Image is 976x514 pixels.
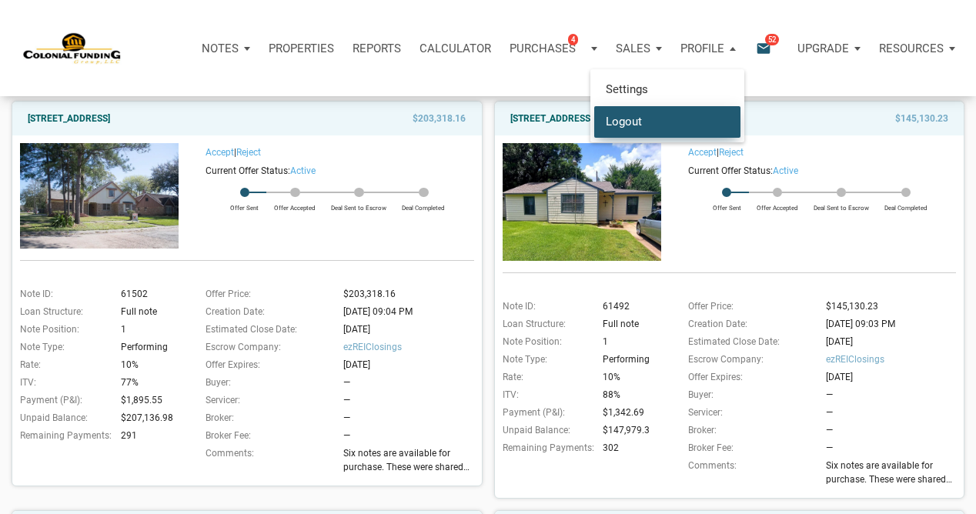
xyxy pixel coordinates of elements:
[117,393,187,407] div: $1,895.55
[744,25,788,72] button: email52
[323,197,394,212] div: Deal Sent to Escrow
[12,340,117,354] div: Note Type:
[680,42,724,55] p: Profile
[343,430,350,441] span: —
[594,74,740,105] a: Settings
[671,25,745,72] a: Profile SettingsLogout
[343,375,481,389] div: —
[680,335,822,349] div: Estimated Close Date:
[117,375,187,389] div: 77%
[339,322,481,336] div: [DATE]
[671,25,745,72] button: Profile
[688,165,773,176] span: Current Offer Status:
[198,287,339,301] div: Offer Price:
[394,197,453,212] div: Deal Completed
[797,42,849,55] p: Upgrade
[206,147,234,158] a: Accept
[826,442,833,453] span: —
[117,305,187,319] div: Full note
[826,423,964,437] div: —
[222,197,266,212] div: Offer Sent
[495,388,600,402] div: ITV:
[599,335,669,349] div: 1
[117,411,187,425] div: $207,136.98
[680,317,822,331] div: Creation Date:
[599,352,669,366] div: Performing
[495,406,600,419] div: Payment (P&I):
[599,423,669,437] div: $147,979.3
[495,441,600,455] div: Remaining Payments:
[12,429,117,442] div: Remaining Payments:
[822,335,964,349] div: [DATE]
[339,287,481,301] div: $203,318.16
[12,305,117,319] div: Loan Structure:
[410,25,500,72] a: Calculator
[568,33,578,45] span: 4
[500,25,607,72] button: Purchases4
[202,42,239,55] p: Notes
[594,105,740,137] a: Logout
[688,147,717,158] a: Accept
[599,370,669,384] div: 10%
[266,197,323,212] div: Offer Accepted
[495,423,600,437] div: Unpaid Balance:
[599,388,669,402] div: 88%
[826,459,964,486] span: Six notes are available for purchase. These were shared earlier [DATE], and four were reviewed on...
[895,109,948,128] span: $145,130.23
[12,375,117,389] div: ITV:
[290,165,316,176] span: active
[616,42,650,55] p: Sales
[117,322,187,336] div: 1
[599,406,669,419] div: $1,342.69
[12,322,117,336] div: Note Position:
[495,352,600,366] div: Note Type:
[198,340,339,354] div: Escrow Company:
[198,393,339,407] div: Servicer:
[826,388,964,402] div: —
[680,352,822,366] div: Escrow Company:
[680,423,822,437] div: Broker:
[510,42,576,55] p: Purchases
[117,358,187,372] div: 10%
[822,299,964,313] div: $145,130.23
[198,322,339,336] div: Estimated Close Date:
[773,165,798,176] span: active
[28,109,110,128] a: [STREET_ADDRESS]
[343,25,410,72] button: Reports
[607,25,671,72] button: Sales
[879,42,944,55] p: Resources
[198,429,339,442] div: Broker Fee:
[269,42,334,55] p: Properties
[353,42,401,55] p: Reports
[495,335,600,349] div: Note Position:
[688,147,744,158] span: |
[343,411,481,425] div: —
[680,370,822,384] div: Offer Expires:
[754,39,773,57] i: email
[826,352,964,366] span: ezREIClosings
[788,25,870,72] button: Upgrade
[236,147,261,158] a: Reject
[680,388,822,402] div: Buyer:
[198,358,339,372] div: Offer Expires:
[206,147,261,158] span: |
[259,25,343,72] a: Properties
[599,299,669,313] div: 61492
[419,42,491,55] p: Calculator
[413,109,466,128] span: $203,318.16
[680,406,822,419] div: Servicer:
[680,441,822,455] div: Broker Fee:
[117,287,187,301] div: 61502
[877,197,935,212] div: Deal Completed
[339,358,481,372] div: [DATE]
[822,370,964,384] div: [DATE]
[870,25,964,72] a: Resources
[719,147,744,158] a: Reject
[339,305,481,319] div: [DATE] 09:04 PM
[826,406,964,419] div: —
[12,393,117,407] div: Payment (P&I):
[206,165,290,176] span: Current Offer Status:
